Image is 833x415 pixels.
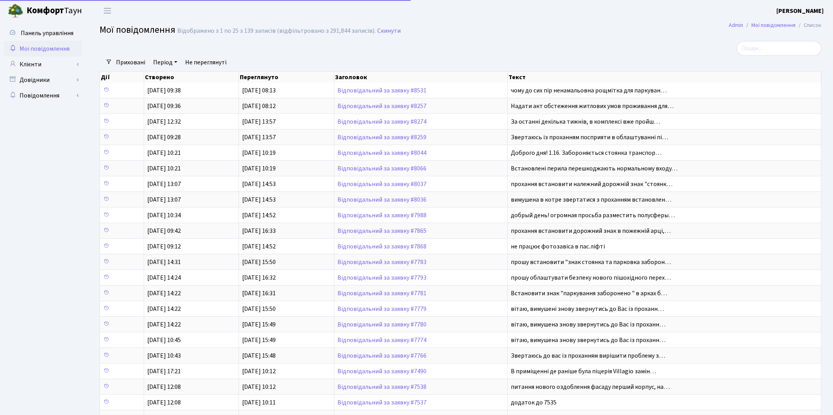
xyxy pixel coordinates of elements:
[337,102,426,110] a: Відповідальний за заявку #8257
[337,258,426,266] a: Відповідальний за заявку #7783
[27,4,64,17] b: Комфорт
[511,86,667,95] span: чому до сих пір ненамальовна рощмітка для паркуван…
[337,180,426,188] a: Відповідальний за заявку #8037
[147,367,181,376] span: [DATE] 17:21
[147,242,181,251] span: [DATE] 09:12
[113,56,148,69] a: Приховані
[242,305,276,313] span: [DATE] 15:50
[147,86,181,95] span: [DATE] 09:38
[242,211,276,220] span: [DATE] 14:52
[242,133,276,142] span: [DATE] 13:57
[147,351,181,360] span: [DATE] 10:43
[511,117,660,126] span: За останні декілька тижнів, в комплексі вже пройш…
[4,25,82,41] a: Панель управління
[337,305,426,313] a: Відповідальний за заявку #7779
[4,88,82,103] a: Повідомлення
[337,133,426,142] a: Відповідальний за заявку #8259
[147,320,181,329] span: [DATE] 14:22
[337,273,426,282] a: Відповідальний за заявку #7793
[242,242,276,251] span: [DATE] 14:52
[242,367,276,376] span: [DATE] 10:12
[27,4,82,18] span: Таун
[242,289,276,298] span: [DATE] 16:31
[242,383,276,391] span: [DATE] 10:12
[242,273,276,282] span: [DATE] 16:32
[776,7,824,15] b: [PERSON_NAME]
[511,258,671,266] span: прошу встановити "знак стоянка та парковка заборон…
[242,86,276,95] span: [DATE] 08:13
[98,4,117,17] button: Переключити навігацію
[147,289,181,298] span: [DATE] 14:22
[242,180,276,188] span: [DATE] 14:53
[511,180,672,188] span: прохання встановити належний дорожній знак "стоянк…
[242,351,276,360] span: [DATE] 15:48
[8,3,23,19] img: logo.png
[150,56,180,69] a: Період
[144,72,239,83] th: Створено
[147,180,181,188] span: [DATE] 13:07
[147,305,181,313] span: [DATE] 14:22
[334,72,508,83] th: Заголовок
[242,195,276,204] span: [DATE] 14:53
[511,273,671,282] span: прошу облаштувати безпеку нового пішохідного перех…
[147,336,181,344] span: [DATE] 10:45
[147,195,181,204] span: [DATE] 13:07
[511,164,678,173] span: Встановлені перила перешкоджають нормальному входу…
[511,320,665,329] span: вітаю, вимушена знову звернутись до Вас із проханн…
[337,320,426,329] a: Відповідальний за заявку #7780
[337,227,426,235] a: Відповідальний за заявку #7865
[147,211,181,220] span: [DATE] 10:34
[242,398,276,407] span: [DATE] 10:11
[511,102,674,110] span: Надати акт обстеження житлових умов проживання для…
[242,164,276,173] span: [DATE] 10:19
[511,398,557,407] span: додаток до 7535
[337,398,426,407] a: Відповідальний за заявку #7537
[337,117,426,126] a: Відповідальний за заявку #8274
[239,72,334,83] th: Переглянуто
[147,273,181,282] span: [DATE] 14:24
[337,367,426,376] a: Відповідальний за заявку #7490
[242,149,276,157] span: [DATE] 10:19
[337,242,426,251] a: Відповідальний за заявку #7868
[511,211,675,220] span: добрый день! огромная просьба разместить полусферы…
[511,336,665,344] span: вітаю, вимушена знову звернутись до Вас із проханн…
[337,195,426,204] a: Відповідальний за заявку #8036
[147,383,181,391] span: [DATE] 12:08
[242,117,276,126] span: [DATE] 13:57
[21,29,73,37] span: Панель управління
[337,289,426,298] a: Відповідальний за заявку #7781
[511,383,670,391] span: питання нового оздоблення фасаду перший корпус, на…
[147,133,181,142] span: [DATE] 09:28
[337,149,426,157] a: Відповідальний за заявку #8044
[242,102,276,110] span: [DATE] 08:12
[511,351,665,360] span: Звертаюсь до вас із проханням вирішити проблему з…
[511,242,605,251] span: не працює фотозавіса в пас.ліфті
[100,23,175,37] span: Мої повідомлення
[796,21,821,30] li: Список
[147,149,181,157] span: [DATE] 10:21
[337,211,426,220] a: Відповідальний за заявку #7988
[776,6,824,16] a: [PERSON_NAME]
[337,164,426,173] a: Відповідальний за заявку #8066
[242,227,276,235] span: [DATE] 16:33
[337,86,426,95] a: Відповідальний за заявку #8531
[511,133,668,142] span: Звертаюсь із проханням посприяти в облаштуванні пі…
[242,258,276,266] span: [DATE] 15:50
[147,398,181,407] span: [DATE] 12:08
[4,57,82,72] a: Клієнти
[751,21,796,29] a: Мої повідомлення
[4,41,82,57] a: Мої повідомлення
[177,27,376,35] div: Відображено з 1 по 25 з 139 записів (відфільтровано з 291,844 записів).
[100,72,144,83] th: Дії
[4,72,82,88] a: Довідники
[717,17,833,34] nav: breadcrumb
[182,56,230,69] a: Не переглянуті
[20,44,70,53] span: Мої повідомлення
[242,320,276,329] span: [DATE] 15:49
[508,72,822,83] th: Текст
[337,383,426,391] a: Відповідальний за заявку #7538
[147,102,181,110] span: [DATE] 09:36
[737,41,821,56] input: Пошук...
[511,227,671,235] span: прохання встановити дорожний знак в пожежній арці,…
[511,367,656,376] span: В приміщенні де раніше була піцерія Villagio замін…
